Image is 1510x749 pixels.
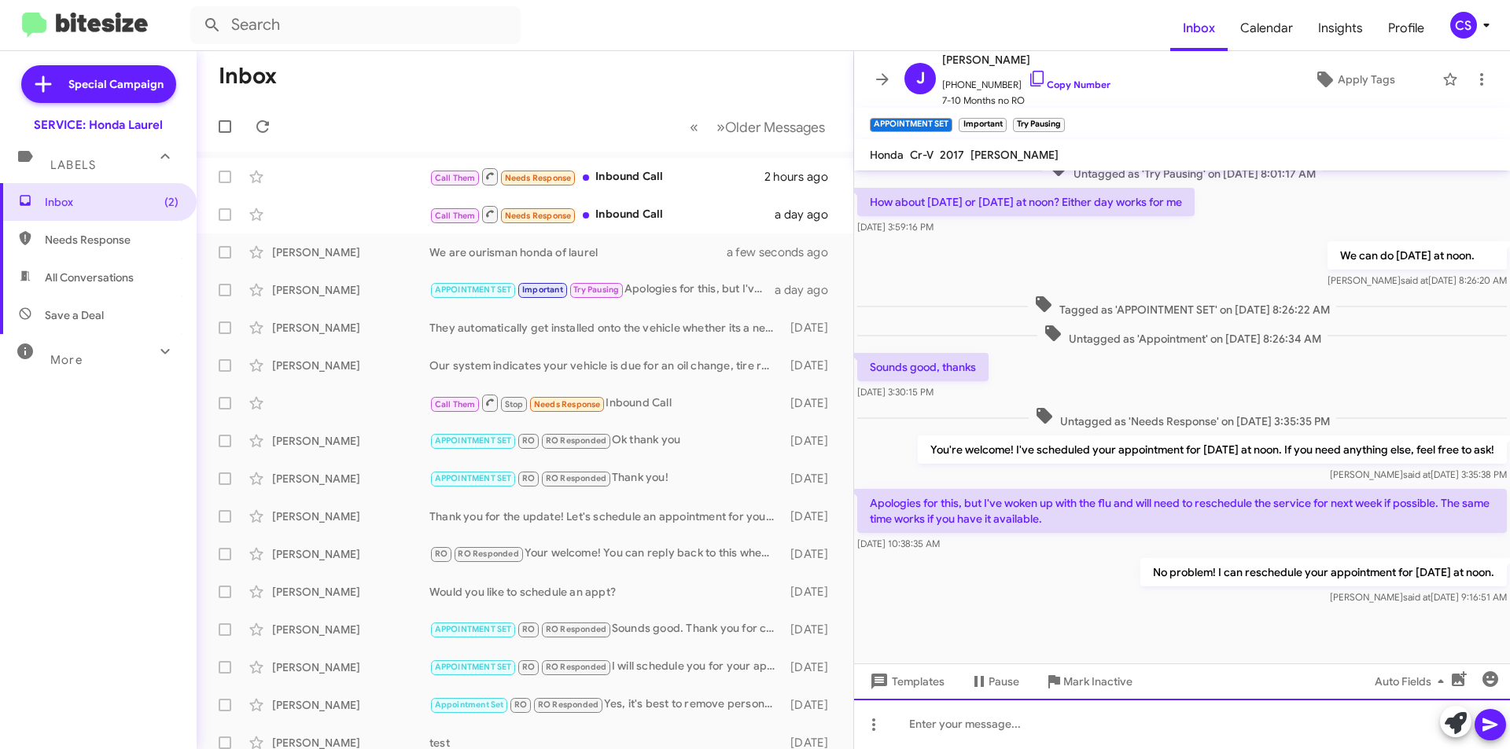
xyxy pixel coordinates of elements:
[164,194,179,210] span: (2)
[970,148,1059,162] span: [PERSON_NAME]
[680,111,708,143] button: Previous
[429,393,783,413] div: Inbound Call
[867,667,945,696] span: Templates
[783,659,841,675] div: [DATE]
[546,624,606,634] span: RO Responded
[1401,274,1428,286] span: said at
[21,65,176,103] a: Special Campaign
[918,435,1507,464] p: You're welcome! I've scheduled your appointment for [DATE] at noon. If you need anything else, fe...
[783,320,841,336] div: [DATE]
[429,358,783,373] div: Our system indicates your vehicle is due for an oil change, tire rotation, brake inspection, and ...
[1338,65,1395,94] span: Apply Tags
[435,211,476,221] span: Call Them
[435,662,512,672] span: APPOINTMENT SET
[272,433,429,449] div: [PERSON_NAME]
[1029,406,1336,429] span: Untagged as 'Needs Response' on [DATE] 3:35:35 PM
[435,624,512,634] span: APPOINTMENT SET
[1228,6,1306,51] span: Calendar
[505,399,524,409] span: Stop
[870,148,904,162] span: Honda
[1028,79,1110,90] a: Copy Number
[1306,6,1376,51] a: Insights
[435,173,476,183] span: Call Them
[34,117,163,133] div: SERVICE: Honda Laurel
[429,545,783,563] div: Your welcome! You can reply back to this whenever you have time to come by and well get you sched...
[429,696,783,714] div: Yes, it's best to remove personal items from the interior before detailing. This ensures a thorou...
[716,117,725,137] span: »
[783,697,841,713] div: [DATE]
[429,244,746,260] div: We are ourisman honda of laurel
[505,211,572,221] span: Needs Response
[870,118,952,132] small: APPOINTMENT SET
[1403,591,1431,603] span: said at
[916,66,925,91] span: J
[458,549,518,559] span: RO Responded
[534,399,601,409] span: Needs Response
[857,188,1195,216] p: How about [DATE] or [DATE] at noon? Either day works for me
[1403,468,1431,480] span: said at
[1330,468,1507,480] span: [PERSON_NAME] [DATE] 3:35:38 PM
[783,546,841,562] div: [DATE]
[429,431,783,450] div: Ok thank you
[435,549,447,559] span: RO
[429,281,775,299] div: Apologies for this, but I've woken up with the flu and will need to reschedule the service for ne...
[681,111,834,143] nav: Page navigation example
[522,662,535,672] span: RO
[272,282,429,298] div: [PERSON_NAME]
[272,584,429,600] div: [PERSON_NAME]
[272,509,429,524] div: [PERSON_NAME]
[775,207,841,222] div: a day ago
[942,69,1110,93] span: [PHONE_NUMBER]
[272,659,429,675] div: [PERSON_NAME]
[857,221,934,233] span: [DATE] 3:59:16 PM
[429,320,783,336] div: They automatically get installed onto the vehicle whether its a new car or used car.
[775,282,841,298] div: a day ago
[1376,6,1437,51] a: Profile
[1328,241,1507,270] p: We can do [DATE] at noon.
[1375,667,1450,696] span: Auto Fields
[546,662,606,672] span: RO Responded
[1170,6,1228,51] a: Inbox
[854,667,957,696] button: Templates
[272,471,429,486] div: [PERSON_NAME]
[45,194,179,210] span: Inbox
[940,148,964,162] span: 2017
[429,204,775,224] div: Inbound Call
[783,395,841,411] div: [DATE]
[435,699,504,710] span: Appointment Set
[746,244,841,260] div: a few seconds ago
[1037,324,1328,347] span: Untagged as 'Appointment' on [DATE] 8:26:34 AM
[272,358,429,373] div: [PERSON_NAME]
[272,244,429,260] div: [PERSON_NAME]
[1032,667,1145,696] button: Mark Inactive
[522,624,535,634] span: RO
[783,358,841,373] div: [DATE]
[505,173,572,183] span: Needs Response
[435,399,476,409] span: Call Them
[783,509,841,524] div: [DATE]
[690,117,698,137] span: «
[857,386,934,398] span: [DATE] 3:30:15 PM
[272,546,429,562] div: [PERSON_NAME]
[1362,667,1463,696] button: Auto Fields
[522,435,535,446] span: RO
[1063,667,1132,696] span: Mark Inactive
[45,307,104,323] span: Save a Deal
[429,620,783,638] div: Sounds good. Thank you for confirming your appt. We'll see you [DATE].
[1437,12,1493,39] button: CS
[50,353,83,367] span: More
[219,64,277,89] h1: Inbox
[429,469,783,487] div: Thank you!
[45,270,134,285] span: All Conversations
[1328,274,1507,286] span: [PERSON_NAME] [DATE] 8:26:20 AM
[783,622,841,637] div: [DATE]
[783,584,841,600] div: [DATE]
[764,169,841,185] div: 2 hours ago
[546,435,606,446] span: RO Responded
[1028,295,1336,318] span: Tagged as 'APPOINTMENT SET' on [DATE] 8:26:22 AM
[857,353,989,381] p: Sounds good, thanks
[45,232,179,248] span: Needs Response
